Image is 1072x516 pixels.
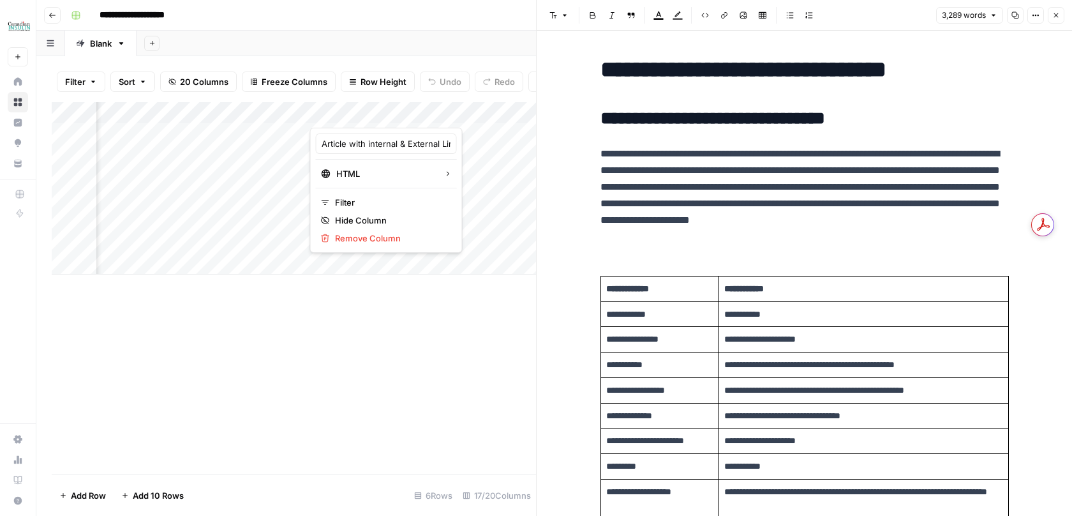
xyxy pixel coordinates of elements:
[440,75,461,88] span: Undo
[8,72,28,92] a: Home
[420,72,470,92] button: Undo
[180,75,228,88] span: 20 Columns
[8,429,28,450] a: Settings
[8,112,28,133] a: Insights
[8,92,28,112] a: Browse
[8,450,28,470] a: Usage
[71,489,106,502] span: Add Row
[458,485,536,506] div: 17/20 Columns
[409,485,458,506] div: 6 Rows
[495,75,515,88] span: Redo
[341,72,415,92] button: Row Height
[8,15,31,38] img: BCI Logo
[8,490,28,511] button: Help + Support
[65,31,137,56] a: Blank
[8,133,28,153] a: Opportunities
[335,232,447,245] span: Remove Column
[133,489,184,502] span: Add 10 Rows
[361,75,406,88] span: Row Height
[119,75,135,88] span: Sort
[942,10,986,21] span: 3,289 words
[8,10,28,42] button: Workspace: BCI
[936,7,1003,24] button: 3,289 words
[110,72,155,92] button: Sort
[65,75,86,88] span: Filter
[8,153,28,174] a: Your Data
[262,75,327,88] span: Freeze Columns
[335,196,447,209] span: Filter
[8,470,28,490] a: Learning Hub
[90,37,112,50] div: Blank
[242,72,336,92] button: Freeze Columns
[52,485,114,506] button: Add Row
[160,72,237,92] button: 20 Columns
[335,214,447,227] span: Hide Column
[57,72,105,92] button: Filter
[336,167,434,180] span: HTML
[475,72,523,92] button: Redo
[114,485,191,506] button: Add 10 Rows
